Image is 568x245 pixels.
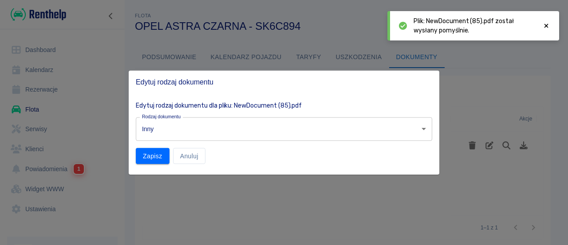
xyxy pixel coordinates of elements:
[136,148,170,164] button: Zapisz
[414,16,535,35] span: Plik: NewDocument (85).pdf został wysłany pomyślnie.
[136,77,432,86] span: Edytuj rodzaj dokumentu
[173,148,205,164] button: Anuluj
[129,93,432,110] div: Edytuj rodzaj dokumentu dla pliku: NewDocument (85).pdf
[136,117,432,141] div: Inny
[142,113,181,120] label: Rodzaj dokumentu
